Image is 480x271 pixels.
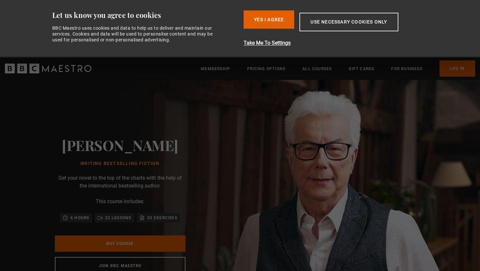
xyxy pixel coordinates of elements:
div: BBC Maestro uses cookies and data to help us to deliver and maintain our services. Cookies and da... [52,25,220,43]
button: Use necessary cookies only [299,13,398,31]
p: 6 hours [71,215,89,221]
div: Let us know you agree to cookies [52,10,239,20]
h1: Writing Bestselling Fiction [62,161,178,166]
a: Pricing Options [247,66,285,72]
p: 32 exercises [147,215,177,221]
p: This course includes: [96,198,144,205]
a: Membership [201,66,230,72]
button: Take Me To Settings [244,39,433,47]
p: Get your novel to the top of the charts with the help of the international bestselling author. [55,174,185,190]
svg: BBC Maestro [5,64,91,73]
a: All Courses [302,66,332,72]
h2: [PERSON_NAME] [62,137,178,153]
a: Buy Course [55,235,185,252]
a: For business [391,66,422,72]
nav: Primary [201,60,475,77]
p: 22 lessons [105,215,132,221]
a: Gift Cards [349,66,374,72]
button: Yes I Agree [244,10,294,29]
a: Log In [440,60,475,77]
